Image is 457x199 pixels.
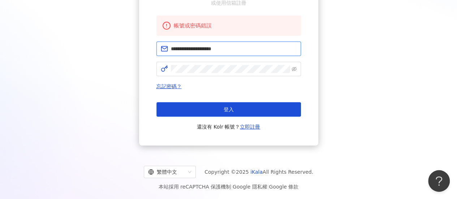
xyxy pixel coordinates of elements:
[231,184,233,190] span: |
[159,182,298,191] span: 本站採用 reCAPTCHA 保護機制
[269,184,298,190] a: Google 條款
[233,184,267,190] a: Google 隱私權
[240,124,260,130] a: 立即註冊
[156,102,301,117] button: 登入
[148,166,185,178] div: 繁體中文
[197,122,260,131] span: 還沒有 Kolr 帳號？
[292,66,297,72] span: eye-invisible
[428,170,450,192] iframe: Help Scout Beacon - Open
[267,184,269,190] span: |
[224,107,234,112] span: 登入
[156,83,182,89] a: 忘記密碼？
[204,168,313,176] span: Copyright © 2025 All Rights Reserved.
[250,169,263,175] a: iKala
[174,21,295,30] div: 帳號或密碼錯誤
